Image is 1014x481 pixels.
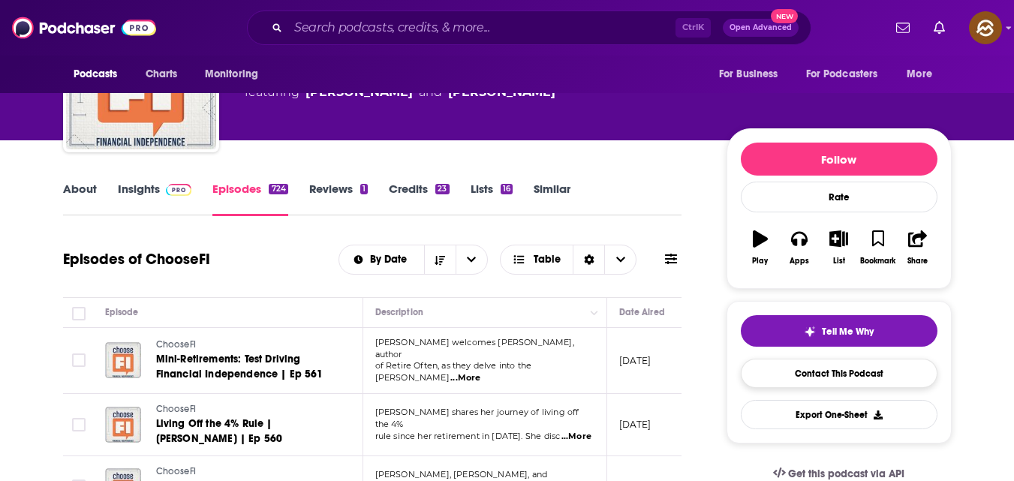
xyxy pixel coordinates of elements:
span: Living Off the 4% Rule | [PERSON_NAME] | Ep 560 [156,417,283,445]
div: Share [907,257,928,266]
a: Mini-Retirements: Test Driving Financial Independence | Ep 561 [156,352,336,382]
button: Bookmark [859,221,898,275]
span: Ctrl K [675,18,711,38]
button: Export One-Sheet [741,400,937,429]
button: tell me why sparkleTell Me Why [741,315,937,347]
span: For Business [719,64,778,85]
input: Search podcasts, credits, & more... [288,16,675,40]
div: Search podcasts, credits, & more... [247,11,811,45]
span: ChooseFI [156,404,196,414]
div: 16 [501,184,513,194]
button: Follow [741,143,937,176]
span: [PERSON_NAME] welcomes [PERSON_NAME], author [375,337,574,359]
a: Similar [534,182,570,216]
div: Play [752,257,768,266]
span: Open Advanced [730,24,792,32]
a: Living Off the 4% Rule | [PERSON_NAME] | Ep 560 [156,416,336,446]
span: New [771,9,798,23]
img: Podchaser - Follow, Share and Rate Podcasts [12,14,156,42]
span: ChooseFI [156,339,196,350]
p: [DATE] [619,354,651,367]
a: Credits23 [389,182,449,216]
button: Play [741,221,780,275]
img: Podchaser Pro [166,184,192,196]
a: InsightsPodchaser Pro [118,182,192,216]
p: [DATE] [619,418,651,431]
div: Sort Direction [573,245,604,274]
a: Lists16 [471,182,513,216]
a: About [63,182,97,216]
span: rule since her retirement in [DATE]. She disc [375,431,561,441]
div: Description [375,303,423,321]
div: Episode [105,303,139,321]
button: open menu [194,60,278,89]
a: ChooseFI [156,403,336,416]
a: Show notifications dropdown [928,15,951,41]
button: open menu [796,60,900,89]
img: tell me why sparkle [804,326,816,338]
button: open menu [339,254,424,265]
button: Open AdvancedNew [723,19,799,37]
div: 1 [360,184,368,194]
a: ChooseFI [156,465,336,479]
a: Reviews1 [309,182,368,216]
a: ChooseFI [156,338,336,352]
button: open menu [456,245,487,274]
span: ...More [450,372,480,384]
button: open menu [896,60,951,89]
a: Episodes724 [212,182,287,216]
a: Show notifications dropdown [890,15,916,41]
span: More [907,64,932,85]
span: Get this podcast via API [788,467,904,480]
a: Contact This Podcast [741,359,937,388]
span: ChooseFI [156,466,196,476]
div: 724 [269,184,287,194]
span: By Date [370,254,412,265]
span: Charts [146,64,178,85]
h2: Choose List sort [339,245,488,275]
span: of Retire Often, as they delve into the [PERSON_NAME] [375,360,532,383]
img: User Profile [969,11,1002,44]
div: Apps [790,257,809,266]
button: List [819,221,858,275]
button: open menu [63,60,137,89]
div: 23 [435,184,449,194]
button: Share [898,221,937,275]
button: Apps [780,221,819,275]
span: Logged in as hey85204 [969,11,1002,44]
div: Rate [741,182,937,212]
button: Column Actions [585,304,603,322]
span: [PERSON_NAME] shares her journey of living off the 4% [375,407,579,429]
span: Toggle select row [72,353,86,367]
h1: Episodes of ChooseFI [63,250,210,269]
span: Monitoring [205,64,258,85]
a: Charts [136,60,187,89]
div: List [833,257,845,266]
span: Toggle select row [72,418,86,431]
span: Table [534,254,561,265]
span: Mini-Retirements: Test Driving Financial Independence | Ep 561 [156,353,323,380]
button: Sort Direction [424,245,456,274]
span: For Podcasters [806,64,878,85]
div: Date Aired [619,303,665,321]
span: Tell Me Why [822,326,874,338]
span: Podcasts [74,64,118,85]
button: open menu [709,60,797,89]
button: Choose View [500,245,637,275]
div: Bookmark [860,257,895,266]
button: Show profile menu [969,11,1002,44]
span: ...More [561,431,591,443]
